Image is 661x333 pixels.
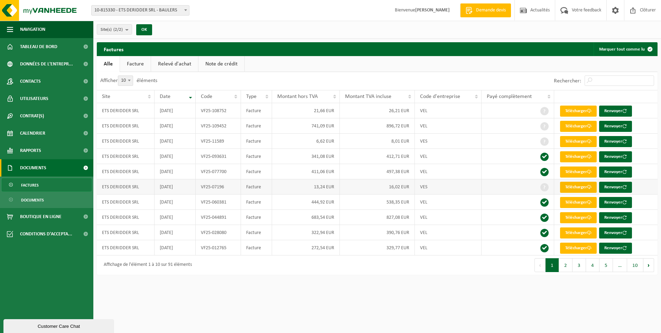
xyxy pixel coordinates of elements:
a: Télécharger [560,166,597,178]
td: [DATE] [155,225,196,240]
td: ETS DERIDDER SRL [97,118,155,134]
td: VES [415,179,482,195]
span: Code [201,94,212,99]
span: Site [102,94,110,99]
td: Facture [241,225,272,240]
td: ETS DERIDDER SRL [97,225,155,240]
td: [DATE] [155,103,196,118]
button: Renvoyer [599,121,632,132]
count: (2/2) [113,27,123,32]
button: Renvoyer [599,212,632,223]
a: Alle [97,56,120,72]
td: VF25-11589 [196,134,241,149]
td: 329,77 EUR [340,240,415,255]
td: 827,08 EUR [340,210,415,225]
td: 741,09 EUR [272,118,340,134]
td: 896,72 EUR [340,118,415,134]
span: 10 [118,76,133,85]
td: 444,92 EUR [272,195,340,210]
div: Affichage de l'élément 1 à 10 sur 91 éléments [100,259,192,271]
td: Facture [241,164,272,179]
td: VF25-108752 [196,103,241,118]
td: Facture [241,118,272,134]
a: Factures [2,178,92,191]
td: 26,21 EUR [340,103,415,118]
span: Tableau de bord [20,38,57,55]
td: ETS DERIDDER SRL [97,179,155,195]
span: Montant TVA incluse [345,94,391,99]
a: Télécharger [560,197,597,208]
td: ETS DERIDDER SRL [97,210,155,225]
button: Renvoyer [599,197,632,208]
td: [DATE] [155,179,196,195]
td: [DATE] [155,164,196,179]
strong: [PERSON_NAME] [415,8,450,13]
label: Rechercher: [554,78,581,84]
td: VF25-07196 [196,179,241,195]
td: VF25-028080 [196,225,241,240]
h2: Factures [97,42,130,56]
td: VF25-077700 [196,164,241,179]
span: 10 [118,75,133,86]
a: Télécharger [560,212,597,223]
button: 4 [586,258,599,272]
td: Facture [241,195,272,210]
td: VEL [415,164,482,179]
a: Relevé d'achat [151,56,198,72]
td: Facture [241,149,272,164]
label: Afficher éléments [100,78,157,83]
span: Rapports [20,142,41,159]
a: Télécharger [560,227,597,238]
a: Télécharger [560,182,597,193]
span: Conditions d'accepta... [20,225,72,243]
button: Renvoyer [599,182,632,193]
td: VF25-012765 [196,240,241,255]
td: Facture [241,134,272,149]
td: [DATE] [155,195,196,210]
button: Renvoyer [599,166,632,178]
button: Renvoyer [599,106,632,117]
td: 341,08 EUR [272,149,340,164]
td: 13,24 EUR [272,179,340,195]
td: 683,54 EUR [272,210,340,225]
td: VEL [415,118,482,134]
a: Télécharger [560,106,597,117]
a: Télécharger [560,136,597,147]
td: ETS DERIDDER SRL [97,149,155,164]
td: 411,06 EUR [272,164,340,179]
td: Facture [241,103,272,118]
button: OK [136,24,152,35]
td: VES [415,134,482,149]
td: 272,54 EUR [272,240,340,255]
td: VEL [415,210,482,225]
td: Facture [241,210,272,225]
span: Boutique en ligne [20,208,62,225]
td: 6,62 EUR [272,134,340,149]
span: Site(s) [101,25,123,35]
td: 538,35 EUR [340,195,415,210]
td: VF25-060381 [196,195,241,210]
button: Renvoyer [599,243,632,254]
span: Documents [21,193,44,207]
a: Demande devis [460,3,511,17]
td: VF25-044891 [196,210,241,225]
button: 3 [572,258,586,272]
td: [DATE] [155,149,196,164]
td: Facture [241,240,272,255]
span: Navigation [20,21,45,38]
a: Facture [120,56,151,72]
span: Payé complètement [487,94,532,99]
span: Utilisateurs [20,90,48,107]
td: Facture [241,179,272,195]
td: 497,38 EUR [340,164,415,179]
span: Contrat(s) [20,107,44,125]
span: Données de l'entrepr... [20,55,73,73]
button: 1 [546,258,559,272]
button: Next [643,258,654,272]
td: ETS DERIDDER SRL [97,134,155,149]
button: Renvoyer [599,227,632,238]
a: Télécharger [560,151,597,162]
td: ETS DERIDDER SRL [97,103,155,118]
td: 390,76 EUR [340,225,415,240]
